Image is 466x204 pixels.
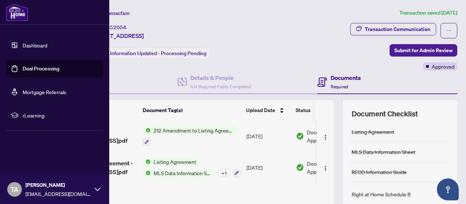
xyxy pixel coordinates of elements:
button: Open asap [437,178,459,200]
img: logo [6,4,28,21]
div: RECO Information Guide [352,168,407,176]
div: Status: [90,48,209,58]
span: 212 Amendment to Listing Agreement - Authority to Offer for Lease Price Change/Extension/Amendmen... [151,126,237,134]
span: Upload Date [246,106,275,114]
img: Logo [323,134,328,140]
h4: Details & People [190,73,251,82]
span: ellipsis [446,28,451,33]
div: Right at Home Schedule B [352,190,411,198]
img: Logo [323,165,328,171]
a: Dashboard [23,42,47,49]
span: [EMAIL_ADDRESS][DOMAIN_NAME] [25,190,91,198]
span: [PERSON_NAME] [25,181,91,189]
span: Submit for Admin Review [394,45,453,56]
span: Status [296,106,311,114]
td: [DATE] [244,120,293,152]
img: Status Icon [143,126,151,134]
img: Status Icon [143,158,151,166]
th: Upload Date [243,100,293,120]
img: Document Status [296,163,304,172]
button: Status IconListing AgreementStatus IconMLS Data Information Sheet+1 [143,158,241,177]
article: Transaction saved [DATE] [399,9,457,17]
a: Mortgage Referrals [23,89,66,95]
span: 52054 [110,24,126,31]
span: MLS Data Information Sheet [151,169,215,177]
span: Required [331,84,348,89]
img: Document Status [296,132,304,140]
h4: Documents [331,73,361,82]
span: Document Approved [307,128,352,144]
img: Status Icon [143,169,151,177]
span: Document Approved [307,159,352,176]
span: Approved [432,62,454,70]
div: + 1 [218,169,230,177]
span: Listing Agreement [151,158,199,166]
td: [DATE] [244,152,293,183]
button: Submit for Admin Review [390,44,457,57]
span: 4/4 Required Fields Completed [190,84,251,89]
button: Logo [320,162,331,173]
div: MLS Data Information Sheet [352,148,415,156]
div: Listing Agreement [352,128,394,136]
div: Transaction Communication [365,23,430,35]
th: Document Tag(s) [140,100,243,120]
span: Information Updated - Processing Pending [110,50,206,57]
button: Transaction Communication [350,23,436,35]
span: View Transaction [91,10,130,16]
button: Logo [320,130,331,142]
th: Status [293,100,355,120]
span: Document Checklist [352,109,418,119]
span: TA [11,184,19,195]
button: Status Icon212 Amendment to Listing Agreement - Authority to Offer for Lease Price Change/Extensi... [143,126,237,146]
a: Deal Processing [23,65,59,72]
span: [STREET_ADDRESS] [90,31,144,40]
span: rLearning [23,111,98,119]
